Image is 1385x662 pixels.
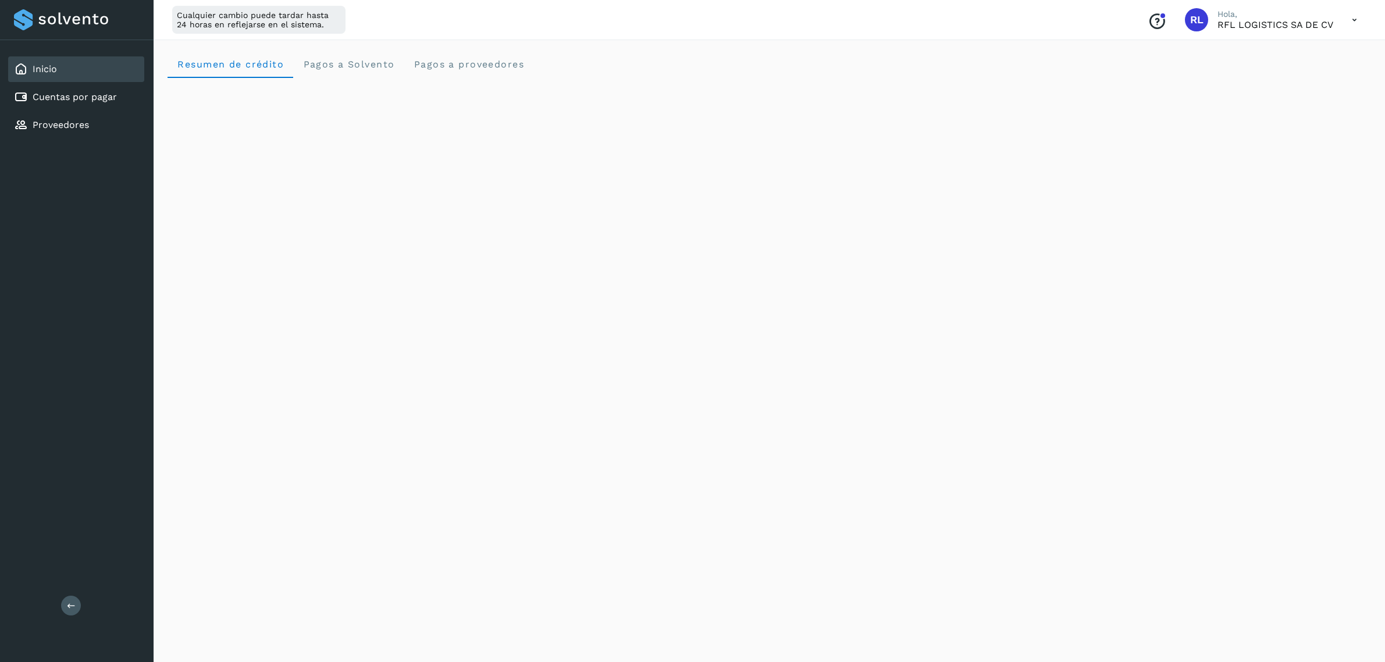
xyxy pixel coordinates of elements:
[172,6,346,34] div: Cualquier cambio puede tardar hasta 24 horas en reflejarse en el sistema.
[1217,19,1333,30] p: RFL LOGISTICS SA DE CV
[413,59,524,70] span: Pagos a proveedores
[33,63,57,74] a: Inicio
[33,91,117,102] a: Cuentas por pagar
[302,59,394,70] span: Pagos a Solvento
[177,59,284,70] span: Resumen de crédito
[8,84,144,110] div: Cuentas por pagar
[33,119,89,130] a: Proveedores
[1217,9,1333,19] p: Hola,
[8,112,144,138] div: Proveedores
[8,56,144,82] div: Inicio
